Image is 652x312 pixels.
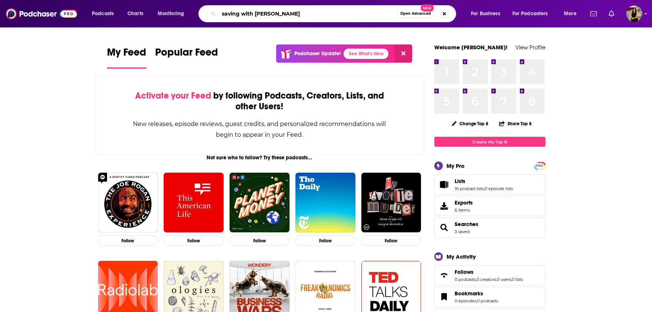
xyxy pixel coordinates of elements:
[455,199,473,206] span: Exports
[455,277,476,282] a: 0 podcasts
[447,253,476,260] div: My Activity
[421,4,434,11] span: New
[295,173,355,233] img: The Daily
[123,8,148,20] a: Charts
[587,7,600,20] a: Show notifications dropdown
[164,173,224,233] img: This American Life
[455,208,473,213] span: 6 items
[455,229,469,234] a: 3 saved
[455,290,498,297] a: Bookmarks
[164,235,224,246] button: Follow
[400,12,431,16] span: Open Advanced
[98,235,158,246] button: Follow
[87,8,123,20] button: open menu
[98,173,158,233] img: The Joe Rogan Experience
[107,46,146,63] span: My Feed
[626,6,642,22] img: User Profile
[155,46,218,69] a: Popular Feed
[205,5,463,22] div: Search podcasts, credits, & more...
[437,222,452,233] a: Searches
[496,277,497,282] span: ,
[397,9,434,18] button: Open AdvancedNew
[626,6,642,22] span: Logged in as cassey
[344,49,388,59] a: See What's New
[434,137,545,147] a: Create My Top 8
[466,8,509,20] button: open menu
[626,6,642,22] button: Show profile menu
[434,287,545,307] span: Bookmarks
[153,8,194,20] button: open menu
[294,50,341,57] p: Podchaser Update!
[535,163,544,168] a: PRO
[295,235,355,246] button: Follow
[155,46,218,63] span: Popular Feed
[437,292,452,302] a: Bookmarks
[447,162,465,169] div: My Pro
[455,269,474,275] span: Follows
[455,221,478,228] a: Searches
[434,175,545,195] span: Lists
[515,44,545,51] a: View Profile
[434,265,545,285] span: Follows
[361,173,421,233] img: My Favorite Murder with Karen Kilgariff and Georgia Hardstark
[476,277,477,282] span: ,
[497,277,511,282] a: 0 users
[447,119,493,128] button: Change Top 8
[455,178,465,185] span: Lists
[127,9,143,19] span: Charts
[499,116,532,131] button: Share Top 8
[508,8,559,20] button: open menu
[485,186,513,191] a: 0 episode lists
[135,90,211,101] span: Activate your Feed
[477,298,498,303] a: 0 podcasts
[455,298,476,303] a: 0 episodes
[484,186,485,191] span: ,
[434,218,545,238] span: Searches
[476,298,477,303] span: ,
[230,173,290,233] img: Planet Money
[535,163,544,169] span: PRO
[512,277,523,282] a: 0 lists
[95,155,424,161] div: Not sure who to follow? Try these podcasts...
[133,119,387,140] div: New releases, episode reviews, guest credits, and personalized recommendations will begin to appe...
[361,235,421,246] button: Follow
[559,8,586,20] button: open menu
[455,178,513,185] a: Lists
[455,186,484,191] a: 16 podcast lists
[437,270,452,281] a: Follows
[434,44,508,51] a: Welcome [PERSON_NAME]!
[477,277,496,282] a: 0 creators
[437,201,452,211] span: Exports
[606,7,617,20] a: Show notifications dropdown
[92,9,114,19] span: Podcasts
[230,235,290,246] button: Follow
[455,290,483,297] span: Bookmarks
[434,196,545,216] a: Exports
[437,179,452,190] a: Lists
[512,9,548,19] span: For Podcasters
[6,7,77,21] img: Podchaser - Follow, Share and Rate Podcasts
[564,9,576,19] span: More
[107,46,146,69] a: My Feed
[158,9,184,19] span: Monitoring
[511,277,512,282] span: ,
[471,9,500,19] span: For Business
[133,90,387,112] div: by following Podcasts, Creators, Lists, and other Users!
[219,8,397,20] input: Search podcasts, credits, & more...
[455,269,523,275] a: Follows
